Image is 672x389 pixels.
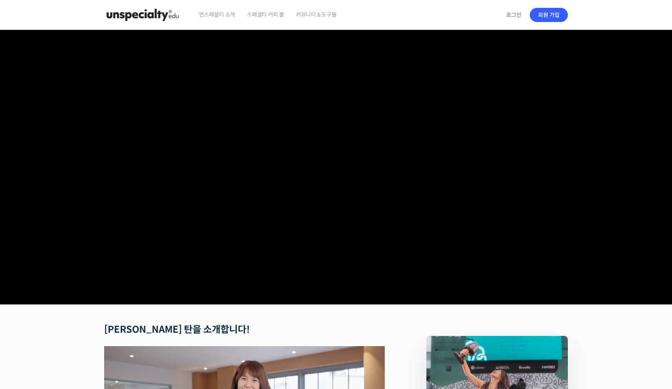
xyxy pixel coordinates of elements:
a: 회원 가입 [530,8,568,22]
a: 로그인 [501,6,526,24]
strong: [PERSON_NAME] 탄을 소개합니다! [104,324,250,336]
